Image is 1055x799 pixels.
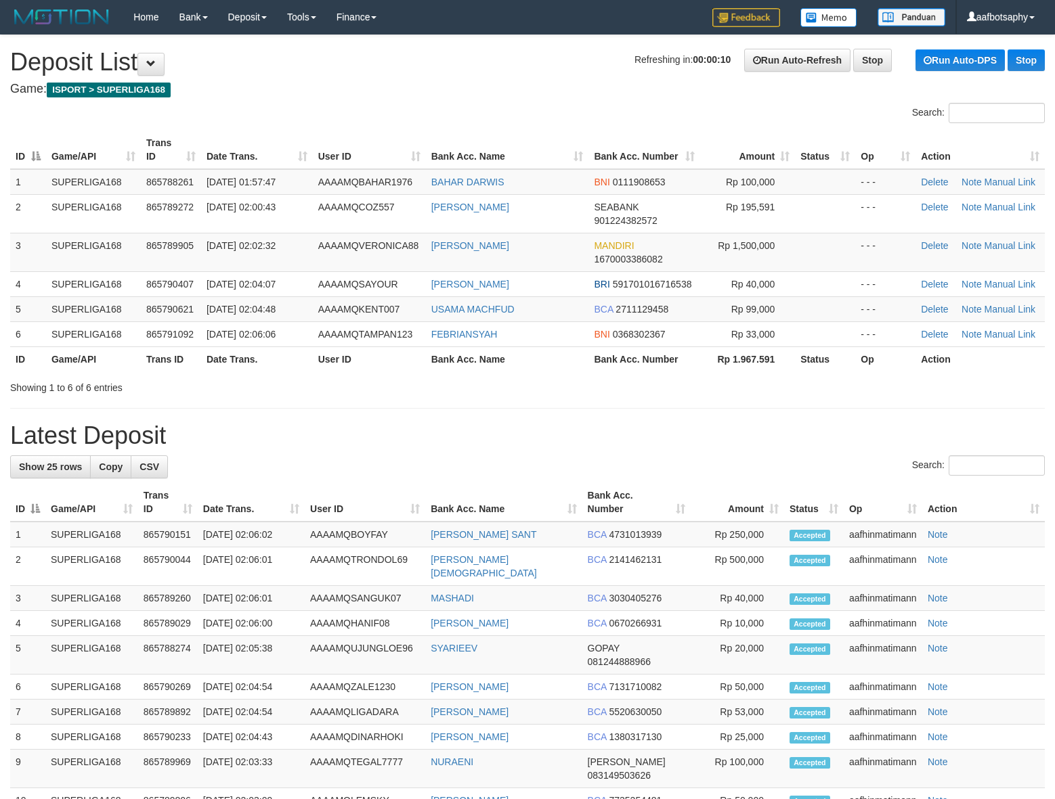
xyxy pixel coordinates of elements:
[318,240,419,251] span: AAAAMQVERONICA88
[928,681,948,692] a: Note
[45,636,138,675] td: SUPERLIGA168
[431,177,504,187] a: BAHAR DARWIS
[431,202,509,212] a: [PERSON_NAME]
[46,169,141,195] td: SUPERLIGA168
[46,194,141,233] td: SUPERLIGA168
[138,725,198,750] td: 865790233
[431,618,509,629] a: [PERSON_NAME]
[146,177,194,187] span: 865788261
[800,8,857,27] img: Button%20Memo.svg
[844,547,922,586] td: aafhinmatimann
[138,675,198,700] td: 865790269
[855,233,916,271] td: - - -
[962,202,982,212] a: Note
[962,177,982,187] a: Note
[10,586,45,611] td: 3
[691,586,784,611] td: Rp 40,000
[198,483,305,522] th: Date Trans.: activate to sort column ascending
[431,529,536,540] a: [PERSON_NAME] SANT
[916,49,1005,71] a: Run Auto-DPS
[855,346,916,371] th: Op
[962,304,982,315] a: Note
[426,131,589,169] th: Bank Acc. Name: activate to sort column ascending
[609,593,662,603] span: Copy 3030405276 to clipboard
[431,304,515,315] a: USAMA MACHFUD
[609,554,662,565] span: Copy 2141462131 to clipboard
[305,750,425,788] td: AAAAMQTEGAL7777
[795,346,855,371] th: Status
[928,554,948,565] a: Note
[790,618,830,630] span: Accepted
[718,240,775,251] span: Rp 1,500,000
[790,593,830,605] span: Accepted
[207,240,276,251] span: [DATE] 02:02:32
[962,279,982,290] a: Note
[46,346,141,371] th: Game/API
[46,296,141,321] td: SUPERLIGA168
[691,547,784,586] td: Rp 500,000
[45,522,138,547] td: SUPERLIGA168
[921,240,948,251] a: Delete
[855,271,916,296] td: - - -
[313,346,426,371] th: User ID
[10,233,46,271] td: 3
[198,611,305,636] td: [DATE] 02:06:00
[431,643,477,654] a: SYARIEEV
[795,131,855,169] th: Status: activate to sort column ascending
[691,700,784,725] td: Rp 53,000
[318,304,400,315] span: AAAAMQKENT007
[198,750,305,788] td: [DATE] 02:03:33
[138,483,198,522] th: Trans ID: activate to sort column ascending
[844,700,922,725] td: aafhinmatimann
[613,329,666,340] span: Copy 0368302367 to clipboard
[207,329,276,340] span: [DATE] 02:06:06
[594,202,639,212] span: SEABANK
[141,131,201,169] th: Trans ID: activate to sort column ascending
[146,279,194,290] span: 865790407
[318,279,398,290] span: AAAAMQSAYOUR
[138,750,198,788] td: 865789969
[790,757,830,769] span: Accepted
[855,321,916,346] td: - - -
[985,329,1036,340] a: Manual Link
[985,304,1036,315] a: Manual Link
[146,329,194,340] span: 865791092
[855,131,916,169] th: Op: activate to sort column ascending
[10,522,45,547] td: 1
[916,346,1045,371] th: Action
[588,756,666,767] span: [PERSON_NAME]
[928,529,948,540] a: Note
[921,279,948,290] a: Delete
[99,461,123,472] span: Copy
[588,529,607,540] span: BCA
[146,202,194,212] span: 865789272
[594,215,657,226] span: Copy 901224382572 to clipboard
[46,271,141,296] td: SUPERLIGA168
[855,194,916,233] td: - - -
[198,725,305,750] td: [DATE] 02:04:43
[431,593,474,603] a: MASHADI
[878,8,945,26] img: panduan.png
[700,131,795,169] th: Amount: activate to sort column ascending
[588,131,700,169] th: Bank Acc. Number: activate to sort column ascending
[928,731,948,742] a: Note
[609,618,662,629] span: Copy 0670266931 to clipboard
[431,329,498,340] a: FEBRIANSYAH
[305,611,425,636] td: AAAAMQHANIF08
[691,725,784,750] td: Rp 25,000
[616,304,668,315] span: Copy 2711129458 to clipboard
[691,522,784,547] td: Rp 250,000
[855,169,916,195] td: - - -
[138,611,198,636] td: 865789029
[141,346,201,371] th: Trans ID
[431,756,473,767] a: NURAENI
[10,271,46,296] td: 4
[146,240,194,251] span: 865789905
[613,177,666,187] span: Copy 0111908653 to clipboard
[962,329,982,340] a: Note
[700,346,795,371] th: Rp 1.967.591
[582,483,691,522] th: Bank Acc. Number: activate to sort column ascending
[928,593,948,603] a: Note
[609,681,662,692] span: Copy 7131710082 to clipboard
[45,675,138,700] td: SUPERLIGA168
